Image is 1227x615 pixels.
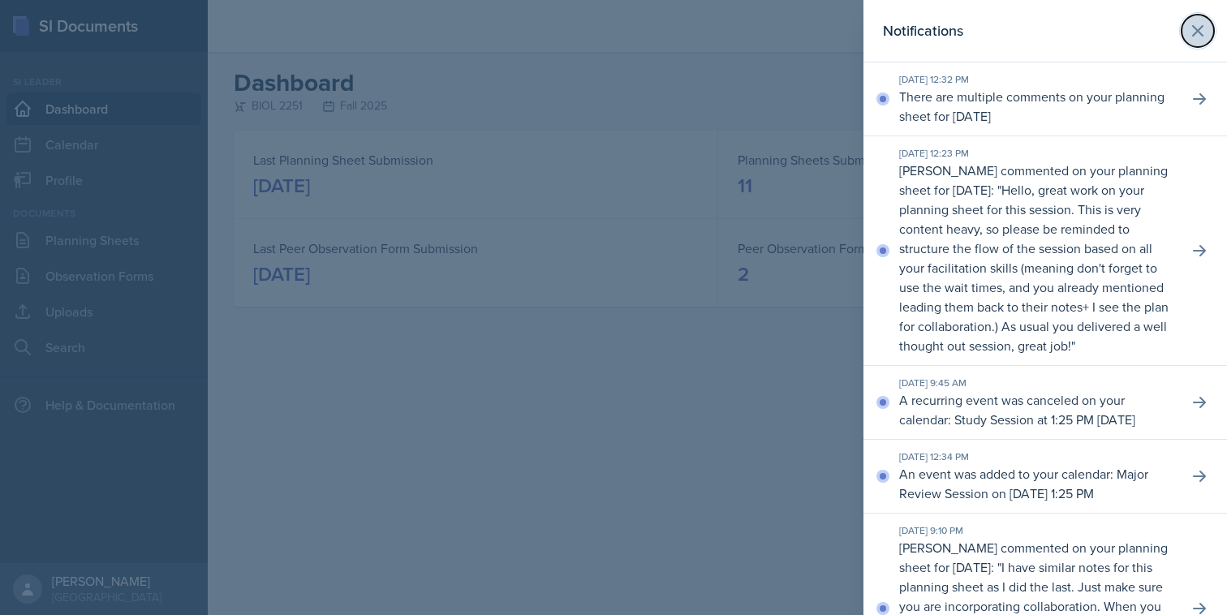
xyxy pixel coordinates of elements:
[899,523,1175,538] div: [DATE] 9:10 PM
[899,449,1175,464] div: [DATE] 12:34 PM
[883,19,963,42] h2: Notifications
[899,72,1175,87] div: [DATE] 12:32 PM
[899,390,1175,429] p: A recurring event was canceled on your calendar: Study Session at 1:25 PM [DATE]
[899,87,1175,126] p: There are multiple comments on your planning sheet for [DATE]
[899,376,1175,390] div: [DATE] 9:45 AM
[899,161,1175,355] p: [PERSON_NAME] commented on your planning sheet for [DATE]: " "
[899,464,1175,503] p: An event was added to your calendar: Major Review Session on [DATE] 1:25 PM
[899,181,1169,355] p: Hello, great work on your planning sheet for this session. This is very content heavy, so please ...
[899,146,1175,161] div: [DATE] 12:23 PM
